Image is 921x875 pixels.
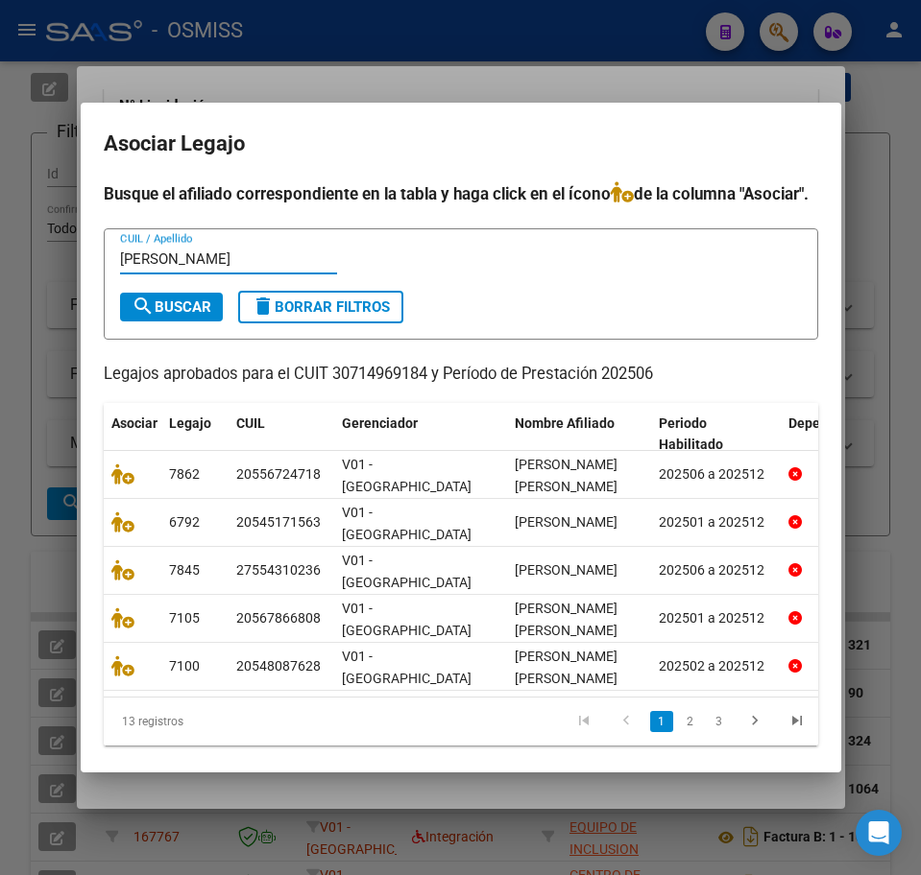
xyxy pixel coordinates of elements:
[236,415,265,431] span: CUIL
[737,711,773,732] a: go to next page
[342,601,472,638] span: V01 - [GEOGRAPHIC_DATA]
[515,514,618,530] span: VILLAGRA AGUSTIN EZEQUIEL
[659,559,773,581] div: 202506 a 202512
[236,559,321,581] div: 27554310236
[659,655,773,677] div: 202502 a 202512
[229,403,334,466] datatable-header-cell: CUIL
[647,705,676,738] li: page 1
[104,126,818,162] h2: Asociar Legajo
[507,403,651,466] datatable-header-cell: Nombre Afiliado
[161,403,229,466] datatable-header-cell: Legajo
[132,298,211,316] span: Buscar
[169,514,200,530] span: 6792
[342,457,472,494] span: V01 - [GEOGRAPHIC_DATA]
[856,810,902,856] div: Open Intercom Messenger
[169,562,200,578] span: 7845
[515,562,618,578] span: ROJAS DIANA JAZMIN
[334,403,507,466] datatable-header-cell: Gerenciador
[515,601,618,638] span: SOSA NOAH JOSE LUIS
[679,711,702,732] a: 2
[252,298,390,316] span: Borrar Filtros
[104,403,161,466] datatable-header-cell: Asociar
[650,711,673,732] a: 1
[659,415,723,453] span: Periodo Habilitado
[111,415,158,431] span: Asociar
[104,698,247,745] div: 13 registros
[659,511,773,533] div: 202501 a 202512
[659,607,773,629] div: 202501 a 202512
[132,295,155,318] mat-icon: search
[705,705,734,738] li: page 3
[608,711,644,732] a: go to previous page
[120,293,223,321] button: Buscar
[104,181,818,206] h4: Busque el afiliado correspondiente en la tabla y haga click en el ícono de la columna "Asociar".
[169,415,211,431] span: Legajo
[169,658,200,674] span: 7100
[236,655,321,677] div: 20548087628
[708,711,731,732] a: 3
[169,466,200,482] span: 7862
[515,457,618,494] span: ANDRADA CARDOZO BASTIAN BENJAMIN
[515,649,618,686] span: SANTILLAN DEFFINO TIZIANO VALENTIN
[566,711,602,732] a: go to first page
[236,511,321,533] div: 20545171563
[515,415,615,431] span: Nombre Afiliado
[779,711,815,732] a: go to last page
[236,607,321,629] div: 20567866808
[342,505,472,542] span: V01 - [GEOGRAPHIC_DATA]
[252,295,275,318] mat-icon: delete
[236,463,321,485] div: 20556724718
[238,291,403,323] button: Borrar Filtros
[676,705,705,738] li: page 2
[342,415,418,431] span: Gerenciador
[169,610,200,626] span: 7105
[104,363,818,387] p: Legajos aprobados para el CUIT 30714969184 y Período de Prestación 202506
[659,463,773,485] div: 202506 a 202512
[651,403,781,466] datatable-header-cell: Periodo Habilitado
[788,415,869,431] span: Dependencia
[342,553,472,590] span: V01 - [GEOGRAPHIC_DATA]
[342,649,472,686] span: V01 - [GEOGRAPHIC_DATA]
